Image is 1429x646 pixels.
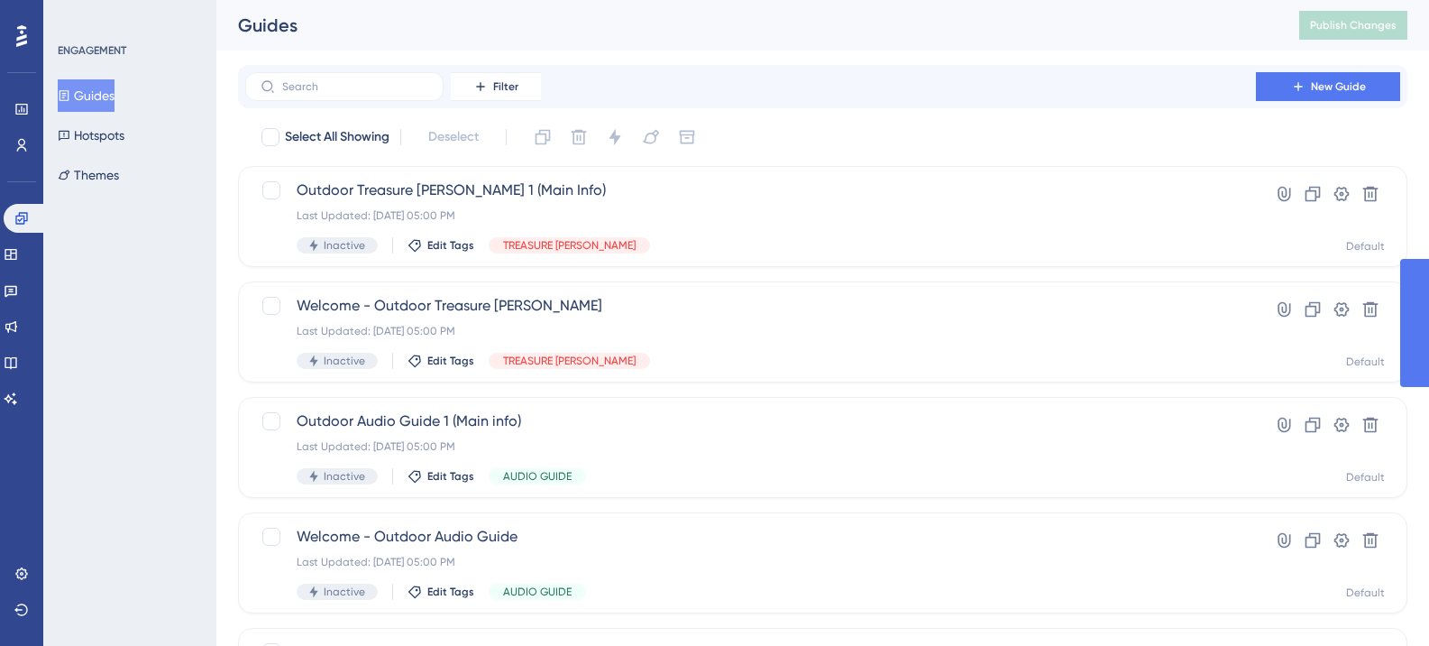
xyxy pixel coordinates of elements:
div: ENGAGEMENT [58,43,126,58]
input: Search [282,80,428,93]
span: AUDIO GUIDE [503,585,572,599]
button: Edit Tags [408,354,474,368]
span: Publish Changes [1310,18,1397,32]
div: Guides [238,13,1254,38]
span: Edit Tags [427,354,474,368]
span: AUDIO GUIDE [503,469,572,484]
span: Edit Tags [427,469,474,484]
iframe: UserGuiding AI Assistant Launcher [1353,575,1407,629]
span: TREASURE [PERSON_NAME] [503,238,636,253]
div: Last Updated: [DATE] 05:00 PM [297,208,1205,223]
span: Outdoor Treasure [PERSON_NAME] 1 (Main Info) [297,180,1205,201]
div: Default [1346,239,1385,254]
span: Edit Tags [427,238,474,253]
button: Edit Tags [408,469,474,484]
span: Select All Showing [285,126,389,148]
button: Edit Tags [408,238,474,253]
span: Inactive [324,585,365,599]
div: Default [1346,355,1385,369]
span: Inactive [324,354,365,368]
button: Filter [451,72,541,101]
div: Default [1346,586,1385,600]
button: Deselect [412,121,495,153]
span: Outdoor Audio Guide 1 (Main info) [297,411,1205,432]
button: Themes [58,159,119,191]
div: Default [1346,470,1385,484]
span: Filter [493,79,518,94]
button: Guides [58,79,115,112]
button: Hotspots [58,119,124,152]
span: Welcome - Outdoor Audio Guide [297,526,1205,548]
div: Last Updated: [DATE] 05:00 PM [297,324,1205,338]
div: Last Updated: [DATE] 05:00 PM [297,439,1205,454]
div: Last Updated: [DATE] 05:00 PM [297,555,1205,569]
span: Inactive [324,238,365,253]
button: Publish Changes [1299,11,1407,40]
button: New Guide [1256,72,1400,101]
button: Edit Tags [408,585,474,599]
span: Deselect [428,126,479,148]
span: TREASURE [PERSON_NAME] [503,354,636,368]
span: Welcome - Outdoor Treasure [PERSON_NAME] [297,295,1205,317]
span: Inactive [324,469,365,484]
span: New Guide [1311,79,1366,94]
span: Edit Tags [427,585,474,599]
